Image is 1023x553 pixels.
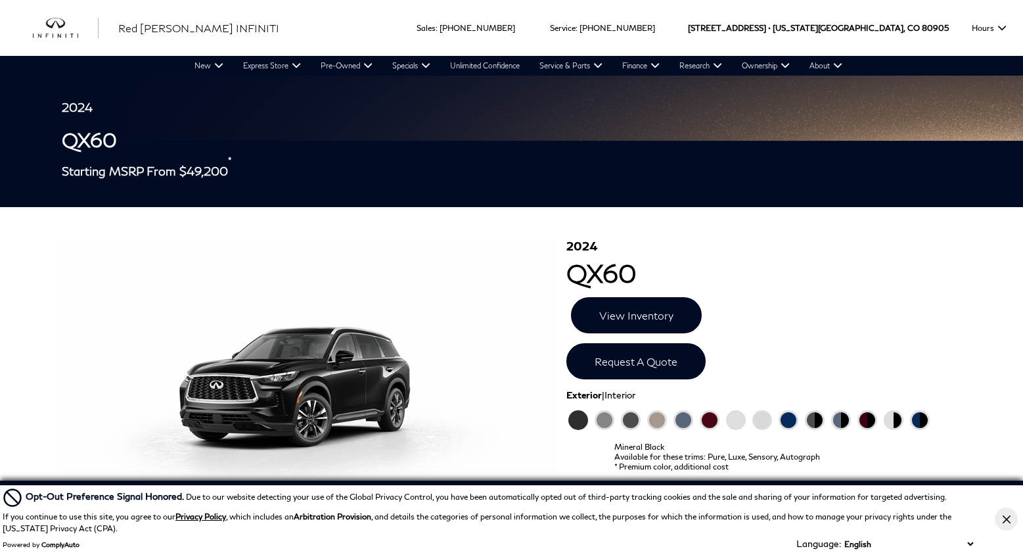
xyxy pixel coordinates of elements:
a: Finance [612,56,670,76]
a: Research [670,56,732,76]
a: [PHONE_NUMBER] [580,23,655,33]
a: Express Store [233,56,311,76]
nav: Main Navigation [185,56,852,76]
h3: 2024 [62,99,232,116]
a: [STREET_ADDRESS] • [US_STATE][GEOGRAPHIC_DATA], CO 80905 [688,23,949,33]
strong: Arbitration Provision [294,512,371,521]
div: | [566,389,952,400]
span: : [576,23,578,33]
a: Ownership [732,56,800,76]
h1: QX60 [566,240,952,287]
a: Unlimited Confidence [440,56,530,76]
span: * Premium color, additional cost [614,462,903,471]
span: : [436,23,438,33]
a: infiniti [33,18,99,39]
a: Pre-Owned [311,56,382,76]
select: Language Select [841,538,976,550]
a: ComplyAuto [41,541,80,548]
a: Privacy Policy [175,512,226,521]
a: About [800,56,852,76]
span: Opt-Out Preference Signal Honored . [26,491,186,502]
span: Sales [417,23,436,33]
img: QX60 [62,240,557,519]
span: 2024 [566,240,952,260]
a: [PHONE_NUMBER] [440,23,515,33]
a: New [185,56,233,76]
div: Language: [796,539,841,548]
a: View Inventory [571,297,702,333]
span: Available for these trims: Pure, Luxe, Sensory, Autograph [614,452,903,462]
a: Request A Quote [566,343,706,379]
a: Specials [382,56,440,76]
img: INFINITI [33,18,99,39]
span: Exterior [566,389,602,400]
a: Service & Parts [530,56,612,76]
span: Red [PERSON_NAME] INFINITI [118,22,279,34]
a: Red [PERSON_NAME] INFINITI [118,20,279,36]
span: Mineral Black [614,442,903,452]
p: If you continue to use this site, you agree to our , which includes an , and details the categori... [3,512,951,533]
span: Service [550,23,576,33]
span: Interior [604,389,635,400]
div: Powered by [3,541,80,548]
h1: QX60 [62,127,232,153]
div: Due to our website detecting your use of the Global Privacy Control, you have been automatically ... [26,489,947,503]
h3: Starting MSRP From $49,200 [62,163,232,180]
button: Close Button [995,508,1018,531]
